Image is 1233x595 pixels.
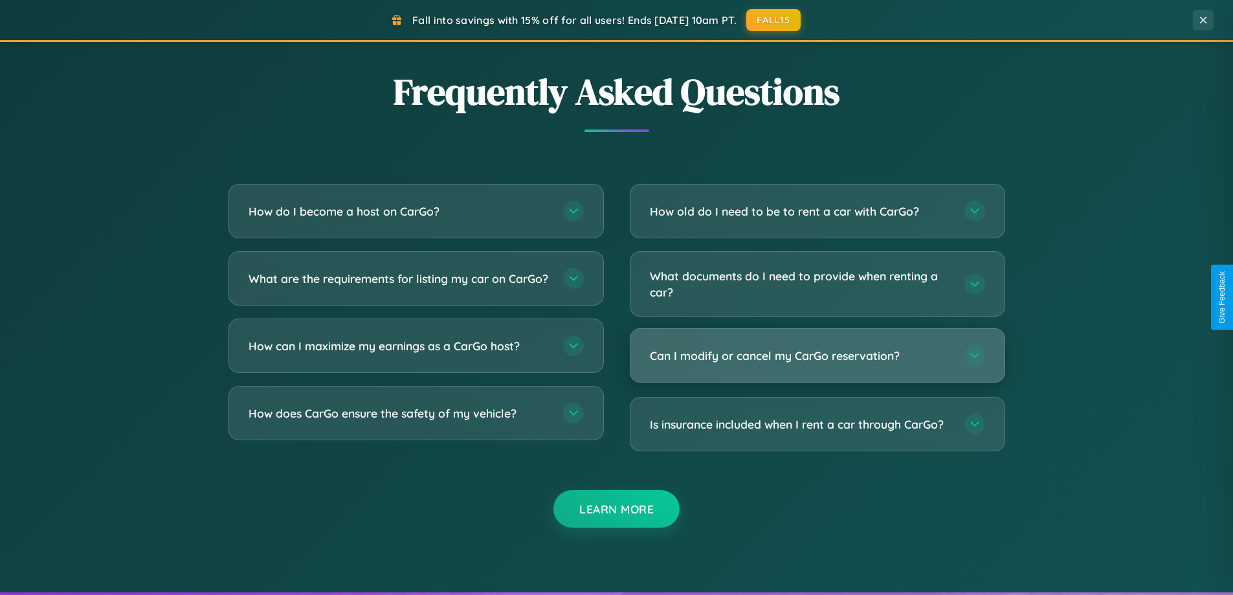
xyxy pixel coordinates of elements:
h3: What documents do I need to provide when renting a car? [650,268,951,300]
h3: How do I become a host on CarGo? [249,203,550,219]
h3: What are the requirements for listing my car on CarGo? [249,271,550,287]
h3: How can I maximize my earnings as a CarGo host? [249,338,550,354]
h2: Frequently Asked Questions [228,67,1005,117]
h3: Is insurance included when I rent a car through CarGo? [650,416,951,432]
span: Fall into savings with 15% off for all users! Ends [DATE] 10am PT. [412,14,737,27]
div: Give Feedback [1217,271,1227,324]
button: FALL15 [746,9,801,31]
button: Learn More [553,490,680,528]
h3: How does CarGo ensure the safety of my vehicle? [249,405,550,421]
h3: Can I modify or cancel my CarGo reservation? [650,348,951,364]
h3: How old do I need to be to rent a car with CarGo? [650,203,951,219]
